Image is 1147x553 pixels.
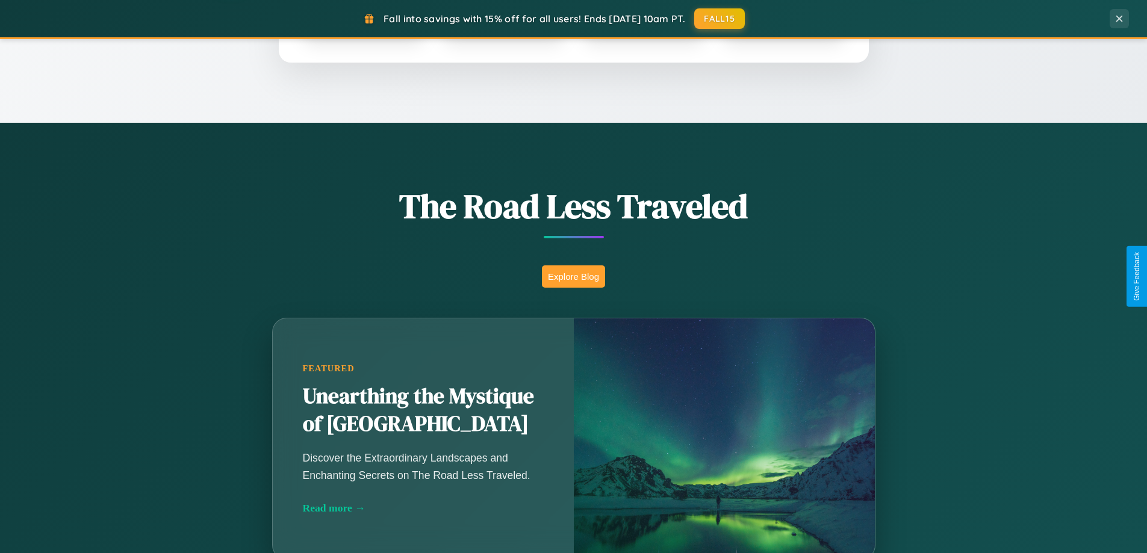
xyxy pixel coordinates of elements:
div: Give Feedback [1133,252,1141,301]
button: FALL15 [694,8,745,29]
p: Discover the Extraordinary Landscapes and Enchanting Secrets on The Road Less Traveled. [303,450,544,483]
span: Fall into savings with 15% off for all users! Ends [DATE] 10am PT. [384,13,685,25]
h2: Unearthing the Mystique of [GEOGRAPHIC_DATA] [303,383,544,438]
div: Read more → [303,502,544,514]
div: Featured [303,363,544,374]
button: Explore Blog [542,265,605,288]
h1: The Road Less Traveled [213,183,935,229]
